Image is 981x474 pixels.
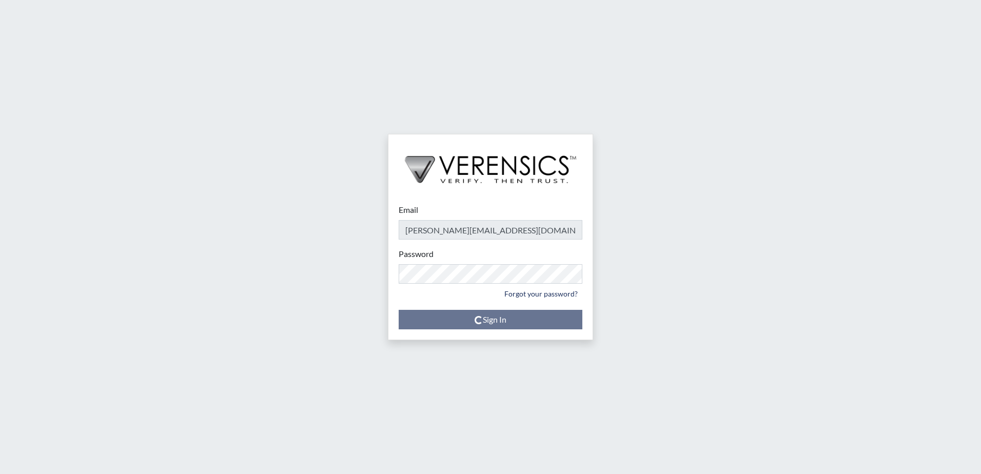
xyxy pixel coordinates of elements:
button: Sign In [399,310,582,329]
img: logo-wide-black.2aad4157.png [388,134,593,194]
label: Password [399,248,434,260]
a: Forgot your password? [500,286,582,302]
label: Email [399,204,418,216]
input: Email [399,220,582,240]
